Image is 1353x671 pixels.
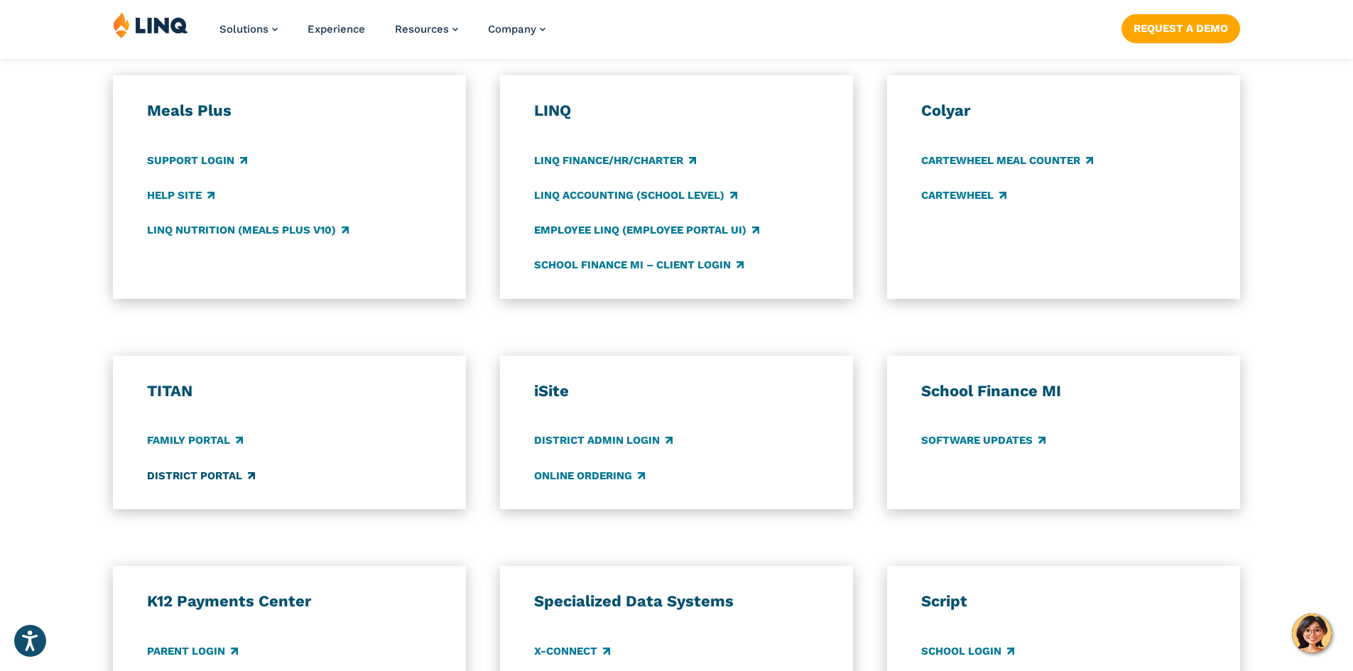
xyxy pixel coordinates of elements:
span: Solutions [219,23,268,36]
h3: TITAN [147,381,433,401]
a: Company [488,23,545,36]
a: Software Updates [921,433,1045,449]
h3: Script [921,591,1207,611]
a: CARTEWHEEL [921,187,1006,203]
img: LINQ | K‑12 Software [113,11,188,38]
a: Help Site [147,187,214,203]
a: Parent Login [147,643,238,659]
a: School Finance MI – Client Login [534,257,744,273]
a: CARTEWHEEL Meal Counter [921,153,1093,168]
a: LINQ Finance/HR/Charter [534,153,696,168]
nav: Primary Navigation [219,11,545,58]
h3: Colyar [921,101,1207,121]
nav: Button Navigation [1121,11,1240,43]
h3: LINQ [534,101,820,121]
h3: School Finance MI [921,381,1207,401]
a: Employee LINQ (Employee Portal UI) [534,222,759,238]
a: District Admin Login [534,433,673,449]
a: LINQ Accounting (school level) [534,187,737,203]
span: Resources [395,23,449,36]
span: Company [488,23,536,36]
h3: iSite [534,381,820,401]
a: Family Portal [147,433,243,449]
a: LINQ Nutrition (Meals Plus v10) [147,222,349,238]
a: Support Login [147,153,247,168]
h3: Meals Plus [147,101,433,121]
a: Online Ordering [534,468,645,484]
h3: Specialized Data Systems [534,591,820,611]
a: Resources [395,23,458,36]
a: Solutions [219,23,278,36]
a: Experience [308,23,365,36]
a: School Login [921,643,1014,659]
a: X-Connect [534,643,610,659]
a: Request a Demo [1121,14,1240,43]
h3: K12 Payments Center [147,591,433,611]
a: District Portal [147,468,255,484]
button: Hello, have a question? Let’s chat. [1292,613,1332,653]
